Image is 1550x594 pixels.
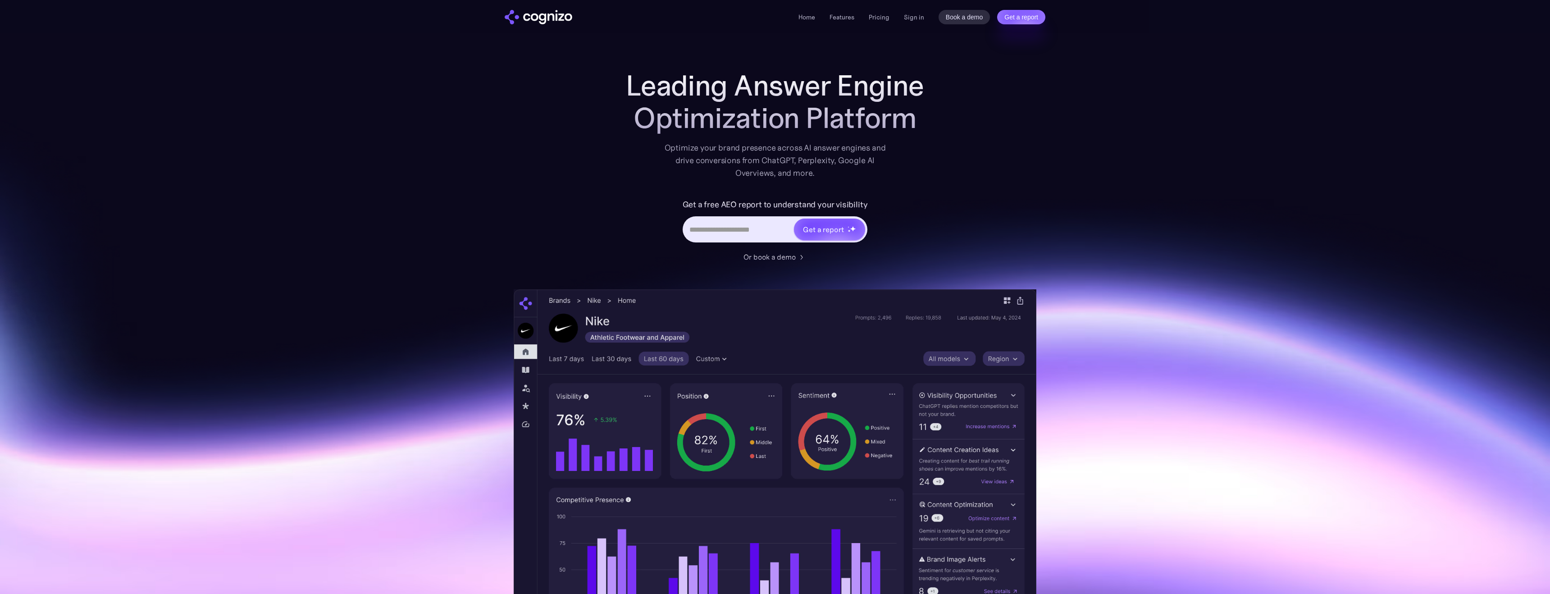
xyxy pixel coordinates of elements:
img: star [850,226,856,232]
img: star [848,229,851,233]
label: Get a free AEO report to understand your visibility [683,197,868,212]
a: Home [798,13,815,21]
a: Or book a demo [743,251,807,262]
img: cognizo logo [505,10,572,24]
h1: Leading Answer Engine Optimization Platform [595,69,955,134]
a: Get a reportstarstarstar [793,218,866,241]
img: star [848,226,849,228]
a: Features [830,13,854,21]
div: Or book a demo [743,251,796,262]
a: Pricing [869,13,889,21]
a: Sign in [904,12,924,23]
a: home [505,10,572,24]
div: Get a report [803,224,843,235]
div: Optimize your brand presence across AI answer engines and drive conversions from ChatGPT, Perplex... [664,142,886,179]
a: Get a report [997,10,1045,24]
form: Hero URL Input Form [683,197,868,247]
a: Book a demo [939,10,990,24]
